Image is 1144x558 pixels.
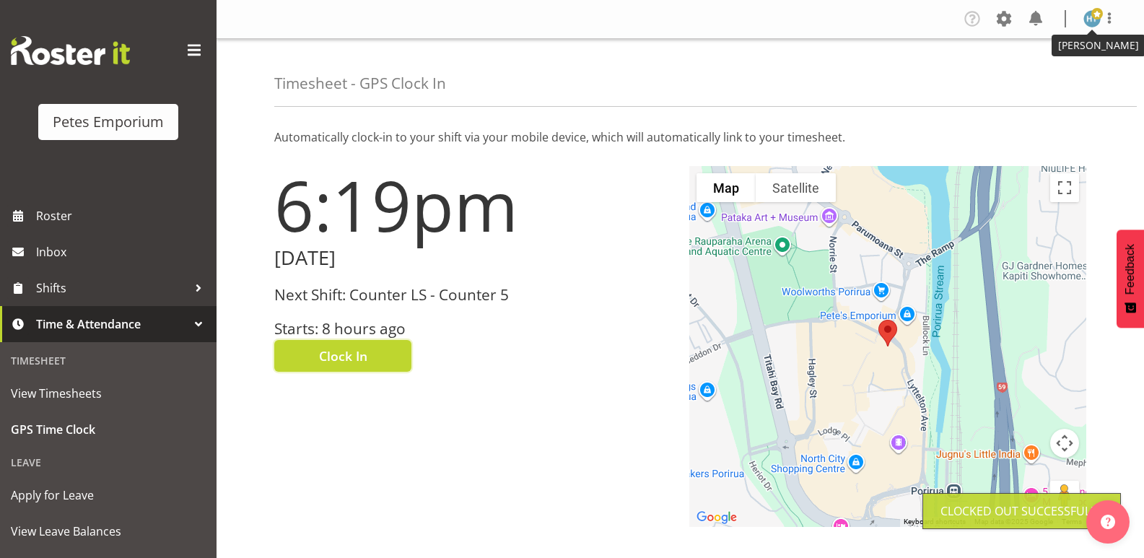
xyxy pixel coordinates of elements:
img: helena-tomlin701.jpg [1083,10,1101,27]
span: Shifts [36,277,188,299]
span: Roster [36,205,209,227]
h2: [DATE] [274,247,672,269]
div: Leave [4,448,213,477]
a: Apply for Leave [4,477,213,513]
button: Show satellite imagery [756,173,836,202]
div: Clocked out Successfully [940,502,1103,520]
span: View Leave Balances [11,520,206,542]
button: Map camera controls [1050,429,1079,458]
h1: 6:19pm [274,166,672,244]
button: Keyboard shortcuts [904,517,966,527]
h4: Timesheet - GPS Clock In [274,75,446,92]
span: Clock In [319,346,367,365]
a: View Timesheets [4,375,213,411]
span: Inbox [36,241,209,263]
div: Timesheet [4,346,213,375]
a: View Leave Balances [4,513,213,549]
img: help-xxl-2.png [1101,515,1115,529]
span: Time & Attendance [36,313,188,335]
h3: Starts: 8 hours ago [274,321,672,337]
img: Rosterit website logo [11,36,130,65]
h3: Next Shift: Counter LS - Counter 5 [274,287,672,303]
img: Google [693,508,741,527]
span: Apply for Leave [11,484,206,506]
span: GPS Time Clock [11,419,206,440]
a: GPS Time Clock [4,411,213,448]
button: Toggle fullscreen view [1050,173,1079,202]
a: Open this area in Google Maps (opens a new window) [693,508,741,527]
div: Petes Emporium [53,111,164,133]
span: View Timesheets [11,383,206,404]
button: Drag Pegman onto the map to open Street View [1050,481,1079,510]
button: Feedback - Show survey [1117,230,1144,328]
p: Automatically clock-in to your shift via your mobile device, which will automatically link to you... [274,128,1086,146]
button: Show street map [697,173,756,202]
span: Feedback [1124,244,1137,295]
button: Clock In [274,340,411,372]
